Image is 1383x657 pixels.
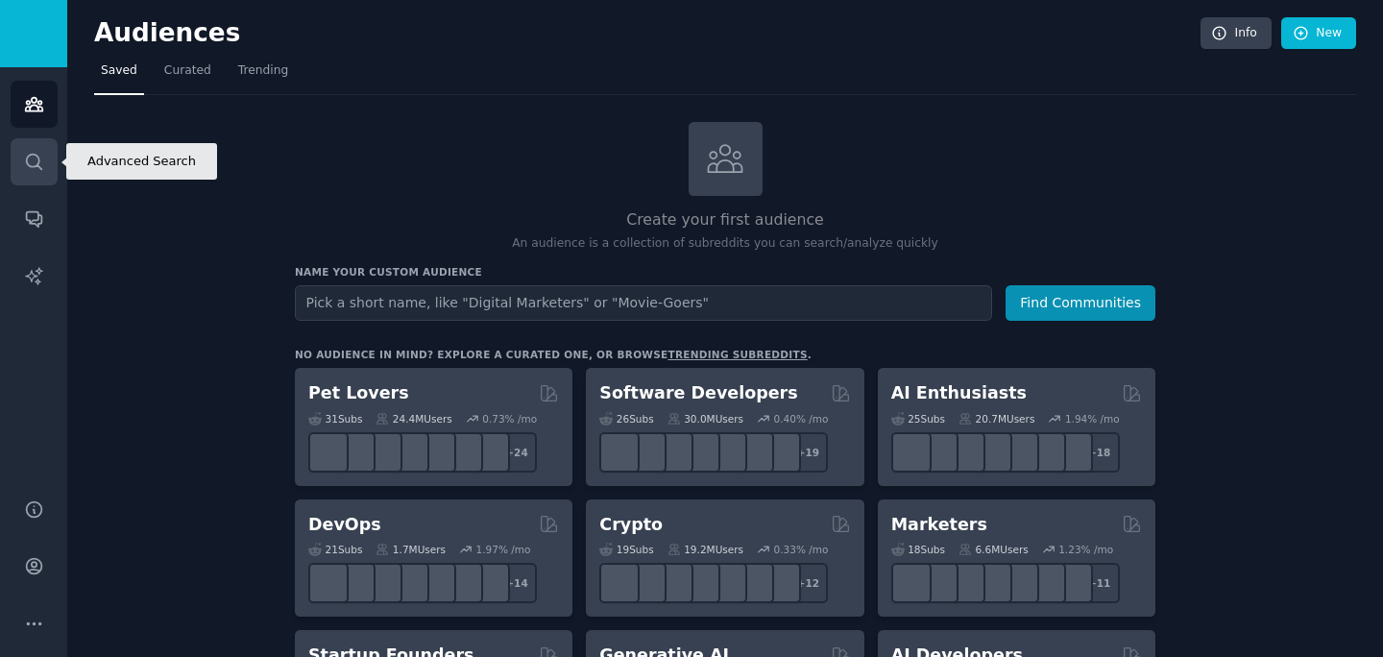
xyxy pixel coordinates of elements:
[1281,17,1356,50] a: New
[1006,285,1155,321] button: Find Communities
[599,412,653,426] div: 26 Sub s
[605,437,635,467] img: software
[686,437,716,467] img: iOSProgramming
[667,349,807,360] a: trending subreddits
[891,543,945,556] div: 18 Sub s
[295,285,992,321] input: Pick a short name, like "Digital Marketers" or "Movie-Goers"
[667,412,743,426] div: 30.0M Users
[766,569,796,598] img: defi_
[308,412,362,426] div: 31 Sub s
[1065,412,1120,426] div: 1.94 % /mo
[659,437,689,467] img: learnjavascript
[891,513,987,537] h2: Marketers
[632,569,662,598] img: 0xPolygon
[101,62,137,80] span: Saved
[308,513,381,537] h2: DevOps
[295,265,1155,279] h3: Name your custom audience
[788,563,828,603] div: + 12
[475,437,505,467] img: dogbreed
[632,437,662,467] img: csharp
[482,412,537,426] div: 0.73 % /mo
[94,56,144,95] a: Saved
[238,62,288,80] span: Trending
[164,62,211,80] span: Curated
[774,412,829,426] div: 0.40 % /mo
[395,437,425,467] img: turtle
[1201,17,1272,50] a: Info
[977,437,1007,467] img: chatgpt_promptDesign
[231,56,295,95] a: Trending
[1057,437,1087,467] img: ArtificalIntelligence
[713,569,742,598] img: defiblockchain
[422,569,451,598] img: platformengineering
[891,381,1027,405] h2: AI Enthusiasts
[774,543,829,556] div: 0.33 % /mo
[368,569,398,598] img: Docker_DevOps
[376,412,451,426] div: 24.4M Users
[1058,543,1113,556] div: 1.23 % /mo
[1031,569,1060,598] img: MarketingResearch
[713,437,742,467] img: reactnative
[395,569,425,598] img: DevOpsLinks
[950,569,980,598] img: AskMarketing
[295,235,1155,253] p: An audience is a collection of subreddits you can search/analyze quickly
[788,432,828,473] div: + 19
[667,543,743,556] div: 19.2M Users
[1080,432,1120,473] div: + 18
[599,513,663,537] h2: Crypto
[1031,437,1060,467] img: OpenAIDev
[497,563,537,603] div: + 14
[766,437,796,467] img: elixir
[599,381,797,405] h2: Software Developers
[449,569,478,598] img: aws_cdk
[1004,569,1033,598] img: googleads
[896,569,926,598] img: content_marketing
[497,432,537,473] div: + 24
[314,437,344,467] img: herpetology
[599,543,653,556] div: 19 Sub s
[923,569,953,598] img: bigseo
[341,569,371,598] img: AWS_Certified_Experts
[1004,437,1033,467] img: chatgpt_prompts_
[896,437,926,467] img: GoogleGeminiAI
[376,543,446,556] div: 1.7M Users
[94,18,1201,49] h2: Audiences
[1080,563,1120,603] div: + 11
[891,412,945,426] div: 25 Sub s
[958,543,1029,556] div: 6.6M Users
[12,17,56,51] img: GummySearch logo
[923,437,953,467] img: DeepSeek
[740,437,769,467] img: AskComputerScience
[308,381,409,405] h2: Pet Lovers
[295,208,1155,232] h2: Create your first audience
[958,412,1034,426] div: 20.7M Users
[686,569,716,598] img: web3
[659,569,689,598] img: ethstaker
[308,543,362,556] div: 21 Sub s
[368,437,398,467] img: leopardgeckos
[977,569,1007,598] img: Emailmarketing
[605,569,635,598] img: ethfinance
[950,437,980,467] img: AItoolsCatalog
[295,348,812,361] div: No audience in mind? Explore a curated one, or browse .
[476,543,531,556] div: 1.97 % /mo
[341,437,371,467] img: ballpython
[740,569,769,598] img: CryptoNews
[475,569,505,598] img: PlatformEngineers
[1057,569,1087,598] img: OnlineMarketing
[314,569,344,598] img: azuredevops
[422,437,451,467] img: cockatiel
[449,437,478,467] img: PetAdvice
[158,56,218,95] a: Curated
